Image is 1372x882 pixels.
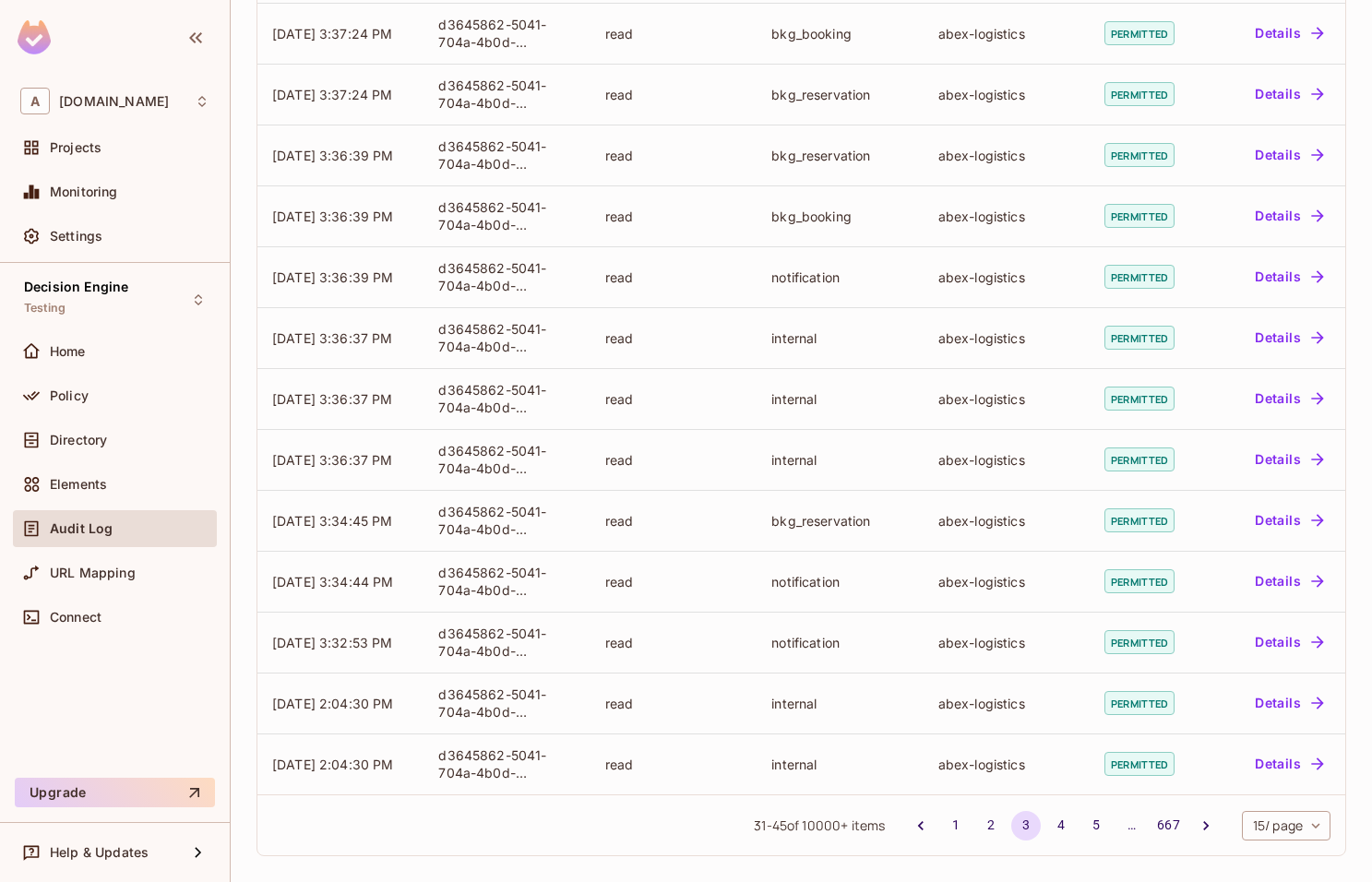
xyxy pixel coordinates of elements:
[272,574,394,590] span: [DATE] 3:34:44 PM
[771,512,908,530] div: bkg_reservation
[50,140,101,155] span: Projects
[938,268,1075,286] div: abex-logistics
[605,329,742,347] div: read
[605,268,742,286] div: read
[938,695,1075,712] div: abex-logistics
[1247,384,1330,413] button: Details
[1104,265,1175,289] span: permitted
[272,635,393,650] span: [DATE] 3:32:53 PM
[1104,508,1175,532] span: permitted
[976,811,1006,840] button: Go to page 2
[1104,204,1175,228] span: permitted
[1104,143,1175,167] span: permitted
[1247,445,1330,474] button: Details
[438,625,575,660] div: d3645862-5041-704a-4b0d-dbb556f982c0
[1247,627,1330,657] button: Details
[938,573,1075,590] div: abex-logistics
[938,208,1075,225] div: abex-logistics
[605,512,742,530] div: read
[605,451,742,469] div: read
[1116,816,1146,834] div: …
[24,301,66,316] span: Testing
[771,756,908,773] div: internal
[438,77,575,112] div: d3645862-5041-704a-4b0d-dbb556f982c0
[771,86,908,103] div: bkg_reservation
[941,811,971,840] button: Go to page 1
[1247,18,1330,48] button: Details
[438,259,575,294] div: d3645862-5041-704a-4b0d-dbb556f982c0
[771,634,908,651] div: notification
[50,610,101,625] span: Connect
[272,330,393,346] span: [DATE] 3:36:37 PM
[605,756,742,773] div: read
[50,521,113,536] span: Audit Log
[1247,749,1330,779] button: Details
[438,16,575,51] div: d3645862-5041-704a-4b0d-dbb556f982c0
[272,696,394,711] span: [DATE] 2:04:30 PM
[59,94,169,109] span: Workspace: abclojistik.com
[771,208,908,225] div: bkg_booking
[938,451,1075,469] div: abex-logistics
[24,280,128,294] span: Decision Engine
[605,86,742,103] div: read
[1247,79,1330,109] button: Details
[1151,811,1185,840] button: Go to page 667
[605,695,742,712] div: read
[754,816,885,836] span: 31 - 45 of items
[771,268,908,286] div: notification
[605,147,742,164] div: read
[1046,811,1076,840] button: Go to page 4
[272,391,393,407] span: [DATE] 3:36:37 PM
[1247,566,1330,596] button: Details
[771,390,908,408] div: internal
[1104,82,1175,106] span: permitted
[771,695,908,712] div: internal
[938,329,1075,347] div: abex-logistics
[438,320,575,355] div: d3645862-5041-704a-4b0d-dbb556f982c0
[1104,326,1175,350] span: permitted
[438,503,575,538] div: d3645862-5041-704a-4b0d-dbb556f982c0
[272,452,393,468] span: [DATE] 3:36:37 PM
[438,198,575,233] div: d3645862-5041-704a-4b0d-dbb556f982c0
[1247,201,1330,231] button: Details
[771,147,908,164] div: bkg_reservation
[438,442,575,477] div: d3645862-5041-704a-4b0d-dbb556f982c0
[1104,447,1175,471] span: permitted
[50,477,107,492] span: Elements
[438,685,575,721] div: d3645862-5041-704a-4b0d-dbb556f982c0
[438,564,575,599] div: d3645862-5041-704a-4b0d-dbb556f982c0
[50,229,102,244] span: Settings
[771,329,908,347] div: internal
[272,513,393,529] span: [DATE] 3:34:45 PM
[50,344,86,359] span: Home
[50,566,136,580] span: URL Mapping
[15,778,215,807] button: Upgrade
[1081,811,1111,840] button: Go to page 5
[938,390,1075,408] div: abex-logistics
[1247,688,1330,718] button: Details
[771,573,908,590] div: notification
[1104,691,1175,715] span: permitted
[272,148,394,163] span: [DATE] 3:36:39 PM
[50,388,89,403] span: Policy
[438,746,575,781] div: d3645862-5041-704a-4b0d-dbb556f982c0
[272,209,394,224] span: [DATE] 3:36:39 PM
[938,512,1075,530] div: abex-logistics
[1104,630,1175,654] span: permitted
[438,381,575,416] div: d3645862-5041-704a-4b0d-dbb556f982c0
[50,433,107,447] span: Directory
[605,573,742,590] div: read
[272,757,394,772] span: [DATE] 2:04:30 PM
[802,816,848,834] span: The full list contains 10334 items. To access the end of the list, adjust the filters
[1104,752,1175,776] span: permitted
[272,26,393,42] span: [DATE] 3:37:24 PM
[1191,811,1221,840] button: Go to next page
[938,147,1075,164] div: abex-logistics
[771,25,908,42] div: bkg_booking
[903,811,1223,840] nav: pagination navigation
[18,20,51,54] img: SReyMgAAAABJRU5ErkJggg==
[605,634,742,651] div: read
[605,25,742,42] div: read
[938,756,1075,773] div: abex-logistics
[1247,506,1330,535] button: Details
